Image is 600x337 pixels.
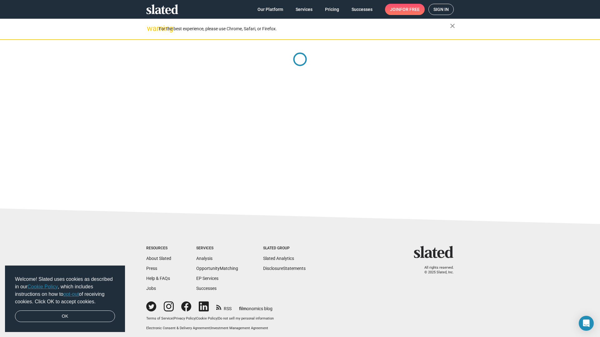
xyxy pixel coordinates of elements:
[196,316,217,320] a: Cookie Policy
[196,266,238,271] a: OpportunityMatching
[27,284,58,289] a: Cookie Policy
[173,316,174,320] span: |
[390,4,420,15] span: Join
[210,326,211,330] span: |
[146,286,156,291] a: Jobs
[15,310,115,322] a: dismiss cookie message
[291,4,317,15] a: Services
[196,286,217,291] a: Successes
[195,316,196,320] span: |
[347,4,377,15] a: Successes
[263,246,306,251] div: Slated Group
[400,4,420,15] span: for free
[5,266,125,332] div: cookieconsent
[263,256,294,261] a: Slated Analytics
[159,25,450,33] div: For the best experience, please use Chrome, Safari, or Firefox.
[196,246,238,251] div: Services
[385,4,425,15] a: Joinfor free
[418,266,454,275] p: All rights reserved. © 2025 Slated, Inc.
[449,22,456,30] mat-icon: close
[239,306,247,311] span: film
[218,316,274,321] button: Do not sell my personal information
[196,256,212,261] a: Analysis
[63,291,79,297] a: opt-out
[579,316,594,331] div: Open Intercom Messenger
[211,326,268,330] a: Investment Management Agreement
[15,276,115,305] span: Welcome! Slated uses cookies as described in our , which includes instructions on how to of recei...
[252,4,288,15] a: Our Platform
[296,4,312,15] span: Services
[320,4,344,15] a: Pricing
[263,266,306,271] a: DisclosureStatements
[146,256,171,261] a: About Slated
[146,276,170,281] a: Help & FAQs
[325,4,339,15] span: Pricing
[146,316,173,320] a: Terms of Service
[239,301,272,312] a: filmonomics blog
[352,4,372,15] span: Successes
[433,4,449,15] span: Sign in
[217,316,218,320] span: |
[146,266,157,271] a: Press
[257,4,283,15] span: Our Platform
[428,4,454,15] a: Sign in
[147,25,154,32] mat-icon: warning
[174,316,195,320] a: Privacy Policy
[216,302,232,312] a: RSS
[146,246,171,251] div: Resources
[146,326,210,330] a: Electronic Consent & Delivery Agreement
[196,276,218,281] a: EP Services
